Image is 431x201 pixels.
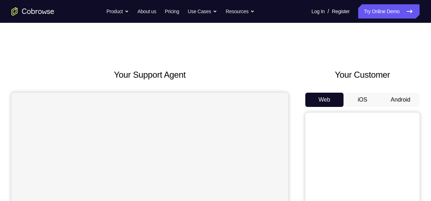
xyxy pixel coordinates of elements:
button: Resources [226,4,255,19]
h2: Your Support Agent [11,68,288,81]
button: Product [106,4,129,19]
a: Try Online Demo [358,4,420,19]
h2: Your Customer [305,68,420,81]
button: Android [381,93,420,107]
a: Go to the home page [11,7,54,16]
a: Log In [311,4,325,19]
button: Web [305,93,344,107]
a: Pricing [165,4,179,19]
span: / [327,7,329,16]
button: Use Cases [188,4,217,19]
a: About us [137,4,156,19]
button: iOS [344,93,382,107]
a: Register [332,4,350,19]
